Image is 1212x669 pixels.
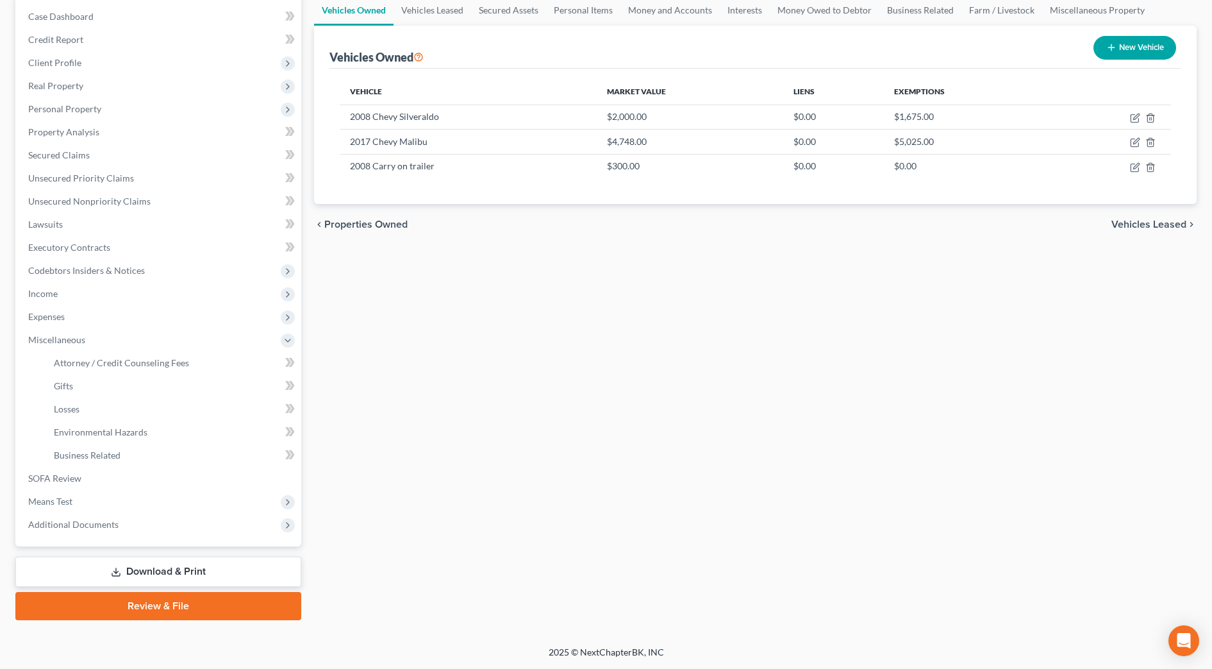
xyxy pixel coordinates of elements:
span: Means Test [28,496,72,507]
span: Properties Owned [324,219,408,230]
a: Credit Report [18,28,301,51]
th: Market Value [597,79,783,105]
span: Attorney / Credit Counseling Fees [54,357,189,368]
span: Property Analysis [28,126,99,137]
i: chevron_left [314,219,324,230]
span: Codebtors Insiders & Notices [28,265,145,276]
td: $5,025.00 [884,130,1050,154]
i: chevron_right [1186,219,1197,230]
a: Unsecured Priority Claims [18,167,301,190]
span: Environmental Hazards [54,427,147,437]
span: Income [28,288,58,299]
td: $0.00 [783,154,884,178]
a: Gifts [44,375,301,398]
a: Business Related [44,444,301,467]
button: Vehicles Leased chevron_right [1111,219,1197,230]
span: Client Profile [28,57,81,68]
div: Vehicles Owned [329,49,424,65]
a: Unsecured Nonpriority Claims [18,190,301,213]
div: 2025 © NextChapterBK, INC [241,646,972,669]
td: $0.00 [783,130,884,154]
span: Lawsuits [28,219,63,230]
td: 2008 Chevy Silveraldo [340,105,597,129]
a: Secured Claims [18,144,301,167]
td: 2017 Chevy Malibu [340,130,597,154]
a: Environmental Hazards [44,421,301,444]
th: Liens [783,79,884,105]
span: Secured Claims [28,149,90,160]
a: Executory Contracts [18,236,301,259]
td: $300.00 [597,154,783,178]
td: 2008 Carry on trailer [340,154,597,178]
span: Real Property [28,80,83,91]
a: Losses [44,398,301,421]
span: Executory Contracts [28,242,110,253]
a: Property Analysis [18,121,301,144]
th: Exemptions [884,79,1050,105]
span: Business Related [54,450,120,461]
td: $0.00 [783,105,884,129]
span: Losses [54,403,79,414]
a: Attorney / Credit Counseling Fees [44,351,301,375]
span: Credit Report [28,34,83,45]
th: Vehicle [340,79,597,105]
span: Vehicles Leased [1111,219,1186,230]
span: Unsecured Nonpriority Claims [28,196,151,207]
span: Unsecured Priority Claims [28,173,134,183]
td: $4,748.00 [597,130,783,154]
td: $0.00 [884,154,1050,178]
div: Open Intercom Messenger [1168,625,1199,656]
span: Case Dashboard [28,11,94,22]
td: $1,675.00 [884,105,1050,129]
td: $2,000.00 [597,105,783,129]
span: SOFA Review [28,473,81,484]
a: Download & Print [15,557,301,587]
a: Review & File [15,592,301,620]
span: Gifts [54,380,73,391]
a: Lawsuits [18,213,301,236]
span: Personal Property [28,103,101,114]
button: New Vehicle [1093,36,1176,60]
a: SOFA Review [18,467,301,490]
button: chevron_left Properties Owned [314,219,408,230]
span: Expenses [28,311,65,322]
a: Case Dashboard [18,5,301,28]
span: Miscellaneous [28,334,85,345]
span: Additional Documents [28,519,119,530]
